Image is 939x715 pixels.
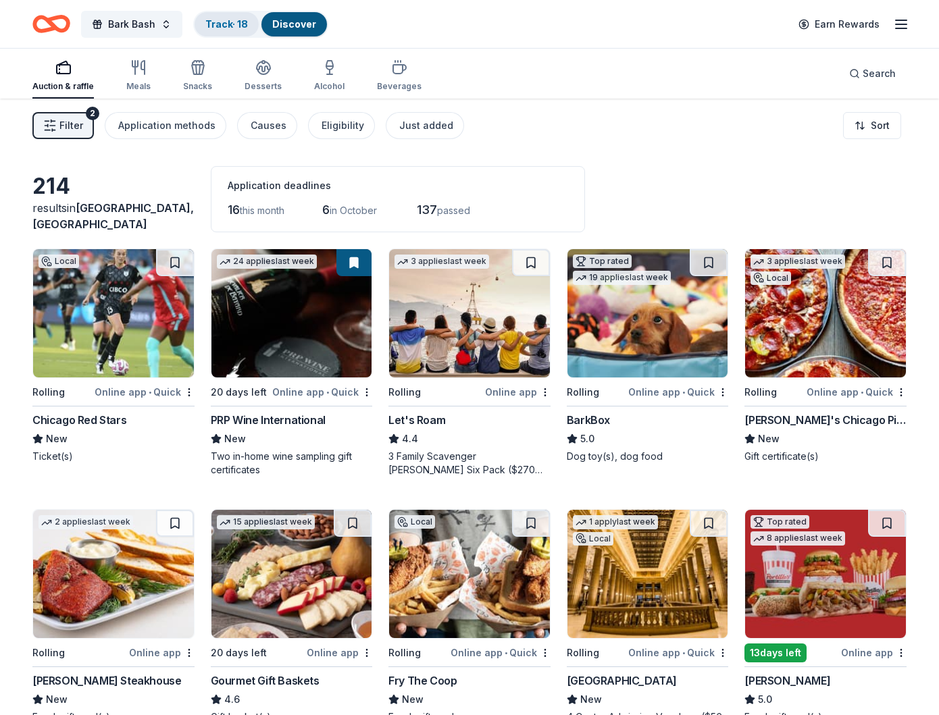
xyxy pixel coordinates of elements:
[807,383,907,400] div: Online app Quick
[744,384,777,400] div: Rolling
[224,691,240,708] span: 4.6
[81,11,182,38] button: Bark Bash
[386,112,464,139] button: Just added
[211,450,373,477] div: Two in-home wine sampling gift certificates
[33,510,194,638] img: Image for Perry's Steakhouse
[32,450,195,463] div: Ticket(s)
[183,81,212,92] div: Snacks
[32,645,65,661] div: Rolling
[59,117,83,134] span: Filter
[251,117,286,134] div: Causes
[32,201,194,231] span: in
[451,644,551,661] div: Online app Quick
[272,383,372,400] div: Online app Quick
[108,16,155,32] span: Bark Bash
[871,117,890,134] span: Sort
[46,431,68,447] span: New
[245,81,282,92] div: Desserts
[744,412,907,428] div: [PERSON_NAME]'s Chicago Pizzeria & Pub
[211,249,372,377] img: Image for PRP Wine International
[751,255,845,269] div: 3 applies last week
[573,255,632,268] div: Top rated
[744,643,807,662] div: 13 days left
[395,515,435,529] div: Local
[105,112,226,139] button: Application methods
[573,532,613,546] div: Local
[744,450,907,463] div: Gift certificate(s)
[377,54,422,99] button: Beverages
[751,271,791,285] div: Local
[211,645,267,661] div: 20 days left
[402,691,424,708] span: New
[39,255,79,268] div: Local
[126,81,151,92] div: Meals
[861,387,863,398] span: •
[32,8,70,40] a: Home
[322,117,364,134] div: Eligibility
[573,271,671,285] div: 19 applies last week
[567,384,599,400] div: Rolling
[46,691,68,708] span: New
[485,383,551,400] div: Online app
[388,412,445,428] div: Let's Roam
[389,510,550,638] img: Image for Fry The Coop
[228,203,240,217] span: 16
[838,60,907,87] button: Search
[682,647,685,658] span: •
[567,645,599,661] div: Rolling
[388,384,421,400] div: Rolling
[751,531,845,546] div: 8 applies last week
[745,249,906,377] img: Image for Georgio's Chicago Pizzeria & Pub
[32,201,194,231] span: [GEOGRAPHIC_DATA], [GEOGRAPHIC_DATA]
[395,255,489,269] div: 3 applies last week
[580,431,594,447] span: 5.0
[580,691,602,708] span: New
[744,248,907,463] a: Image for Georgio's Chicago Pizzeria & Pub3 applieslast weekLocalRollingOnline app•Quick[PERSON_N...
[211,384,267,400] div: 20 days left
[183,54,212,99] button: Snacks
[682,387,685,398] span: •
[32,54,94,99] button: Auction & raffle
[388,450,551,477] div: 3 Family Scavenger [PERSON_NAME] Six Pack ($270 Value), 2 Date Night Scavenger [PERSON_NAME] Two ...
[841,644,907,661] div: Online app
[377,81,422,92] div: Beverages
[758,691,772,708] span: 5.0
[567,510,728,638] img: Image for Chicago Architecture Center
[322,203,330,217] span: 6
[567,412,610,428] div: BarkBox
[417,203,437,217] span: 137
[32,81,94,92] div: Auction & raffle
[32,672,181,689] div: [PERSON_NAME] Steakhouse
[32,173,195,200] div: 214
[751,515,809,529] div: Top rated
[388,645,421,661] div: Rolling
[388,248,551,477] a: Image for Let's Roam3 applieslast weekRollingOnline appLet's Roam4.43 Family Scavenger [PERSON_NA...
[149,387,151,398] span: •
[129,644,195,661] div: Online app
[567,672,677,689] div: [GEOGRAPHIC_DATA]
[567,450,729,463] div: Dog toy(s), dog food
[843,112,901,139] button: Sort
[211,510,372,638] img: Image for Gourmet Gift Baskets
[228,178,568,194] div: Application deadlines
[567,249,728,377] img: Image for BarkBox
[217,255,317,269] div: 24 applies last week
[32,112,94,139] button: Filter2
[224,431,246,447] span: New
[126,54,151,99] button: Meals
[437,205,470,216] span: passed
[211,248,373,477] a: Image for PRP Wine International24 applieslast week20 days leftOnline app•QuickPRP Wine Internati...
[399,117,453,134] div: Just added
[272,18,316,30] a: Discover
[32,200,195,232] div: results
[211,672,320,689] div: Gourmet Gift Baskets
[758,431,780,447] span: New
[567,248,729,463] a: Image for BarkBoxTop rated19 applieslast weekRollingOnline app•QuickBarkBox5.0Dog toy(s), dog food
[307,644,372,661] div: Online app
[32,412,126,428] div: Chicago Red Stars
[863,65,896,82] span: Search
[314,54,345,99] button: Alcohol
[326,387,329,398] span: •
[205,18,248,30] a: Track· 18
[505,647,507,658] span: •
